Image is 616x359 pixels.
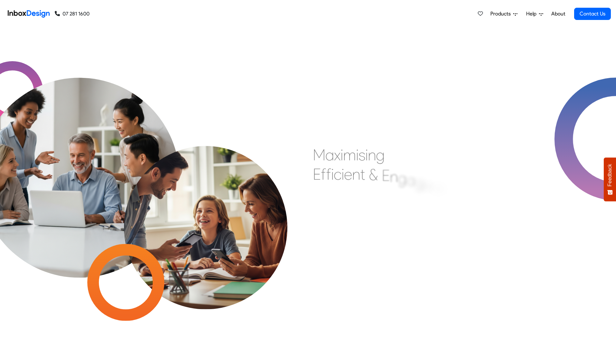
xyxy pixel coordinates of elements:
span: Products [490,10,513,18]
div: n [352,165,360,184]
div: n [368,145,376,165]
div: & [369,165,378,184]
div: i [341,145,343,165]
a: Products [488,7,520,20]
div: M [313,145,325,165]
div: i [331,165,334,184]
div: e [344,165,352,184]
a: Contact Us [574,8,611,20]
a: Help [524,7,546,20]
div: E [382,166,390,185]
div: i [365,145,368,165]
div: a [325,145,334,165]
a: About [549,7,567,20]
div: t [360,165,365,184]
span: Feedback [607,164,613,186]
div: f [321,165,326,184]
div: Maximising Efficient & Engagement, Connecting Schools, Families, and Students. [313,145,469,242]
a: 07 281 1600 [55,10,90,18]
div: e [424,175,432,195]
div: m [432,179,445,198]
div: f [326,165,331,184]
div: a [407,170,415,190]
div: i [342,165,344,184]
div: E [313,165,321,184]
span: Help [526,10,539,18]
div: x [334,145,341,165]
div: e [445,182,453,201]
div: c [334,165,342,184]
div: g [376,145,385,165]
button: Feedback - Show survey [604,157,616,201]
div: s [359,145,365,165]
div: i [356,145,359,165]
div: n [390,167,398,186]
div: g [415,173,424,192]
div: m [343,145,356,165]
img: parents_with_child.png [104,105,308,309]
div: g [398,168,407,188]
